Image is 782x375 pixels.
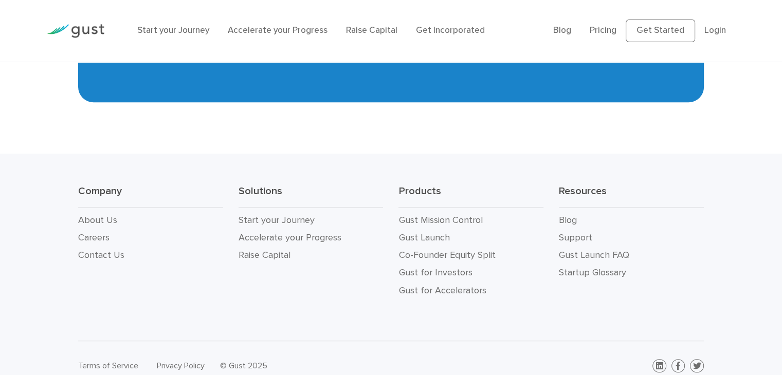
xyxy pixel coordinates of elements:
[559,250,629,260] a: Gust Launch FAQ
[398,250,495,260] a: Co-Founder Equity Split
[78,184,223,208] h3: Company
[559,267,626,278] a: Startup Glossary
[626,20,695,42] a: Get Started
[239,184,384,208] h3: Solutions
[78,361,138,370] a: Terms of Service
[228,25,328,35] a: Accelerate your Progress
[559,184,704,208] h3: Resources
[398,232,449,243] a: Gust Launch
[590,25,616,35] a: Pricing
[398,215,482,226] a: Gust Mission Control
[416,25,485,35] a: Get Incorporated
[239,232,341,243] a: Accelerate your Progress
[398,285,486,296] a: Gust for Accelerators
[704,25,726,35] a: Login
[398,267,472,278] a: Gust for Investors
[559,232,592,243] a: Support
[78,250,124,260] a: Contact Us
[78,215,117,226] a: About Us
[398,184,543,208] h3: Products
[47,24,104,38] img: Gust Logo
[559,215,577,226] a: Blog
[239,250,290,260] a: Raise Capital
[157,361,205,370] a: Privacy Policy
[78,232,110,243] a: Careers
[553,25,571,35] a: Blog
[346,25,397,35] a: Raise Capital
[137,25,209,35] a: Start your Journey
[220,359,384,373] div: © Gust 2025
[239,215,315,226] a: Start your Journey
